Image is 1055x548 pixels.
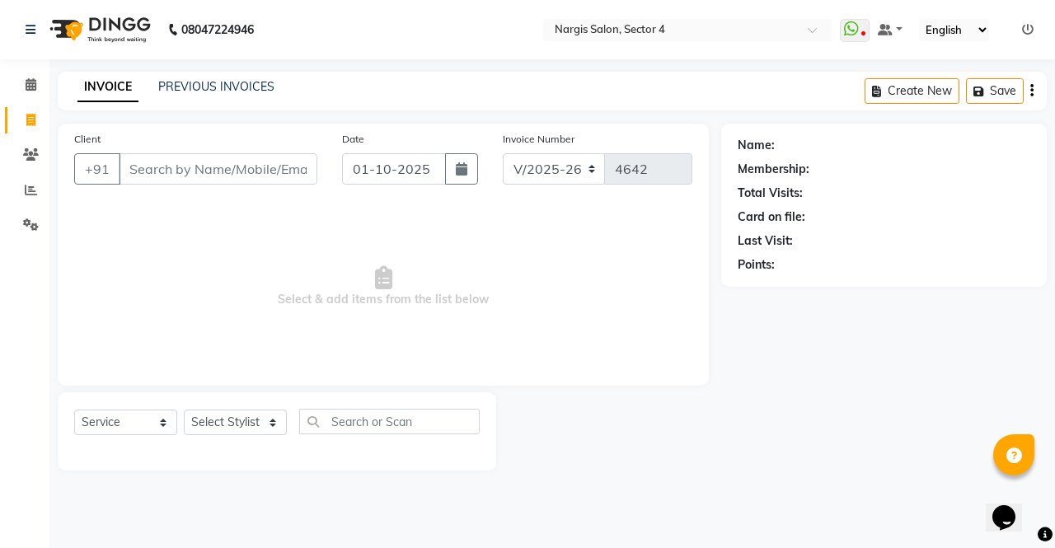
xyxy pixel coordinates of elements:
[77,73,138,102] a: INVOICE
[738,161,809,178] div: Membership:
[865,78,959,104] button: Create New
[342,132,364,147] label: Date
[158,79,274,94] a: PREVIOUS INVOICES
[738,185,803,202] div: Total Visits:
[738,137,775,154] div: Name:
[966,78,1024,104] button: Save
[42,7,155,53] img: logo
[299,409,480,434] input: Search or Scan
[738,232,793,250] div: Last Visit:
[119,153,317,185] input: Search by Name/Mobile/Email/Code
[986,482,1039,532] iframe: chat widget
[738,208,805,226] div: Card on file:
[503,132,574,147] label: Invoice Number
[74,204,692,369] span: Select & add items from the list below
[738,256,775,274] div: Points:
[181,7,254,53] b: 08047224946
[74,153,120,185] button: +91
[74,132,101,147] label: Client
